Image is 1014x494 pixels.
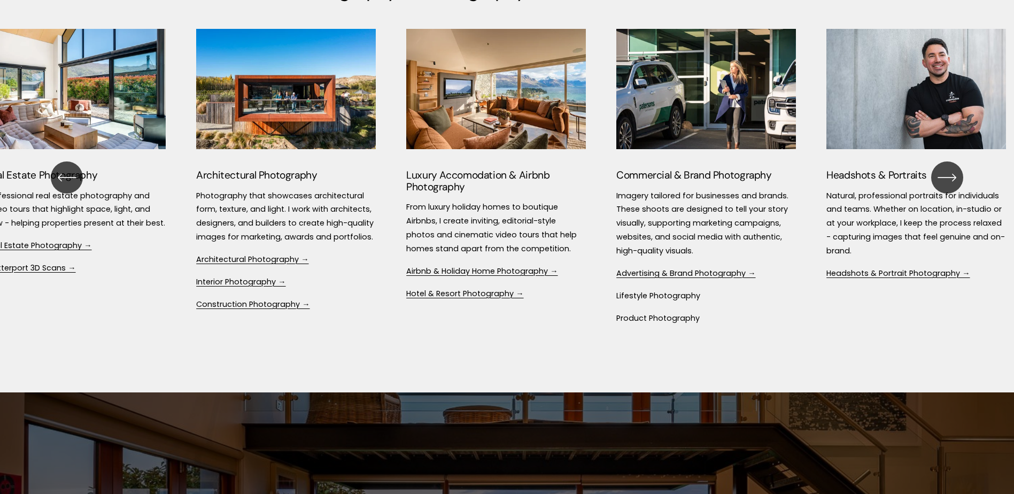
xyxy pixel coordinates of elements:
a: Airbnb & Holiday Home Photography → [406,266,558,276]
a: Interior Photography → [196,276,285,287]
a: Architectural Photography → [196,254,308,265]
a: Hotel & Resort Photography → [406,288,523,299]
a: Advertising & Brand Photography → [616,268,755,279]
a: Headshots & Portrait Photography → [826,268,970,279]
button: Previous [51,161,83,194]
a: Construction Photography → [196,299,309,310]
button: Next [931,161,963,194]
